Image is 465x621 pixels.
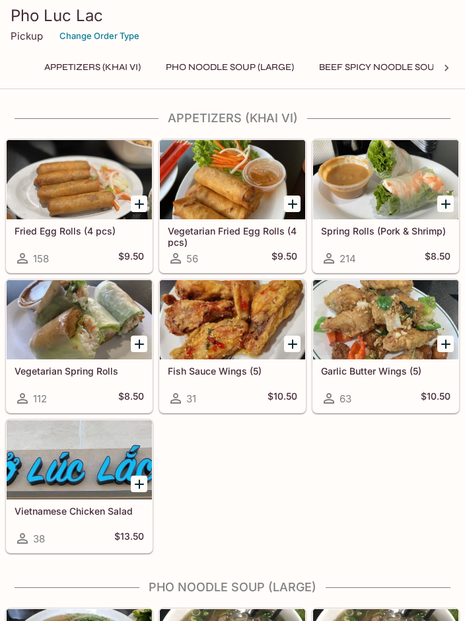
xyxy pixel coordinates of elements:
[54,26,145,46] button: Change Order Type
[421,390,450,406] h5: $10.50
[321,225,450,237] h5: Spring Rolls (Pork & Shrimp)
[5,111,460,126] h4: Appetizers (Khai Vi)
[168,365,297,377] h5: Fish Sauce Wings (5)
[313,280,458,359] div: Garlic Butter Wings (5)
[131,336,147,352] button: Add Vegetarian Spring Rolls
[11,30,43,42] p: Pickup
[159,139,306,273] a: Vegetarian Fried Egg Rolls (4 pcs)56$9.50
[321,365,450,377] h5: Garlic Butter Wings (5)
[11,5,454,26] h3: Pho Luc Lac
[160,280,305,359] div: Fish Sauce Wings (5)
[7,280,152,359] div: Vegetarian Spring Rolls
[6,420,153,553] a: Vietnamese Chicken Salad38$13.50
[168,225,297,247] h5: Vegetarian Fried Egg Rolls (4 pcs)
[284,196,301,212] button: Add Vegetarian Fried Egg Rolls (4 pcs)
[159,58,301,77] button: Pho Noodle Soup (Large)
[284,336,301,352] button: Add Fish Sauce Wings (5)
[15,365,144,377] h5: Vegetarian Spring Rolls
[340,392,351,405] span: 63
[313,140,458,219] div: Spring Rolls (Pork & Shrimp)
[7,140,152,219] div: Fried Egg Rolls (4 pcs)
[186,252,198,265] span: 56
[15,225,144,237] h5: Fried Egg Rolls (4 pcs)
[6,279,153,413] a: Vegetarian Spring Rolls112$8.50
[33,252,49,265] span: 158
[37,58,148,77] button: Appetizers (Khai Vi)
[33,392,47,405] span: 112
[118,250,144,266] h5: $9.50
[437,196,454,212] button: Add Spring Rolls (Pork & Shrimp)
[340,252,356,265] span: 214
[131,196,147,212] button: Add Fried Egg Rolls (4 pcs)
[160,140,305,219] div: Vegetarian Fried Egg Rolls (4 pcs)
[186,392,196,405] span: 31
[15,505,144,517] h5: Vietnamese Chicken Salad
[131,476,147,492] button: Add Vietnamese Chicken Salad
[7,420,152,499] div: Vietnamese Chicken Salad
[159,279,306,413] a: Fish Sauce Wings (5)31$10.50
[118,390,144,406] h5: $8.50
[114,530,144,546] h5: $13.50
[437,336,454,352] button: Add Garlic Butter Wings (5)
[312,139,459,273] a: Spring Rolls (Pork & Shrimp)214$8.50
[271,250,297,266] h5: $9.50
[312,279,459,413] a: Garlic Butter Wings (5)63$10.50
[33,532,45,545] span: 38
[6,139,153,273] a: Fried Egg Rolls (4 pcs)158$9.50
[425,250,450,266] h5: $8.50
[268,390,297,406] h5: $10.50
[5,580,460,595] h4: Pho Noodle Soup (Large)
